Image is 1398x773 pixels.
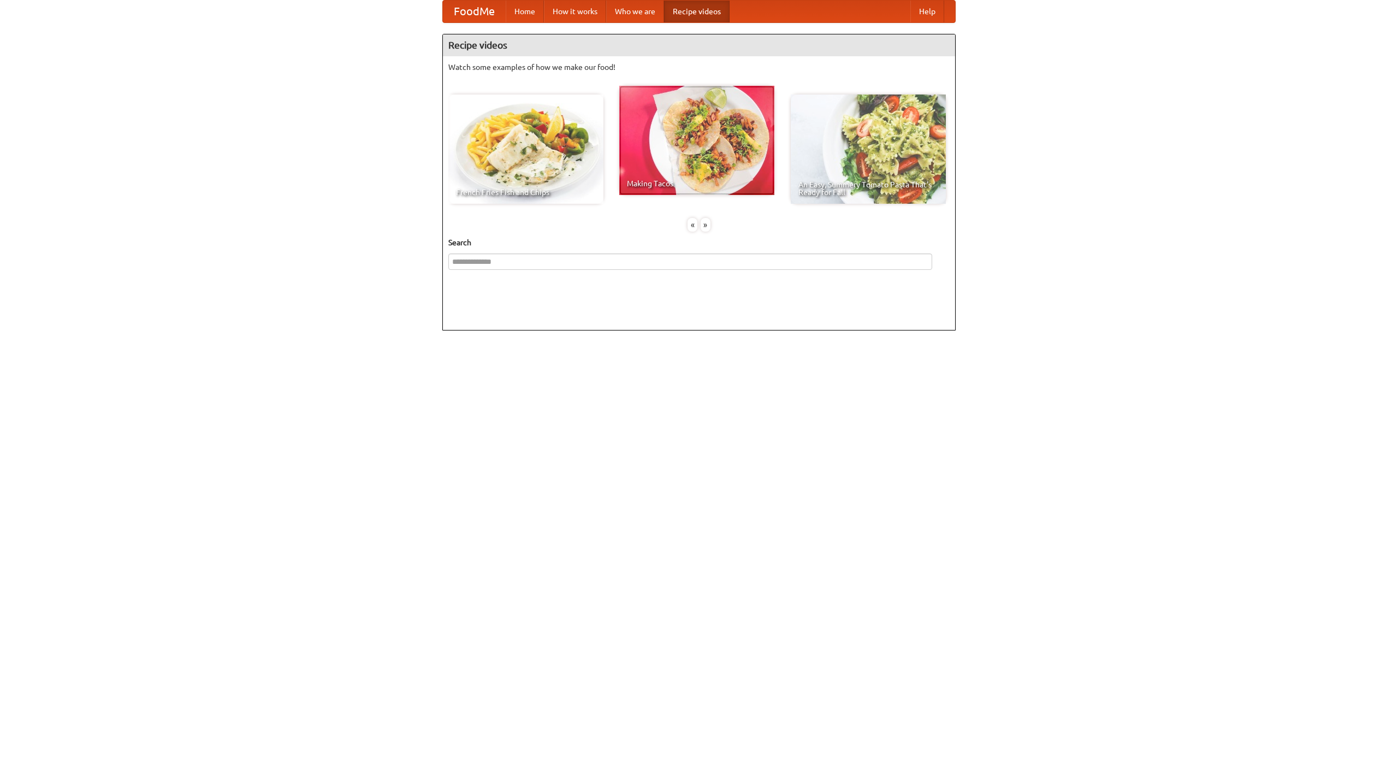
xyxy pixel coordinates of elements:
[664,1,730,22] a: Recipe videos
[606,1,664,22] a: Who we are
[456,188,596,196] span: French Fries Fish and Chips
[448,95,603,204] a: French Fries Fish and Chips
[910,1,944,22] a: Help
[443,1,506,22] a: FoodMe
[506,1,544,22] a: Home
[791,95,946,204] a: An Easy, Summery Tomato Pasta That's Ready for Fall
[619,86,774,195] a: Making Tacos
[448,237,950,248] h5: Search
[443,34,955,56] h4: Recipe videos
[627,180,767,187] span: Making Tacos
[701,218,710,232] div: »
[688,218,697,232] div: «
[448,62,950,73] p: Watch some examples of how we make our food!
[544,1,606,22] a: How it works
[798,181,938,196] span: An Easy, Summery Tomato Pasta That's Ready for Fall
